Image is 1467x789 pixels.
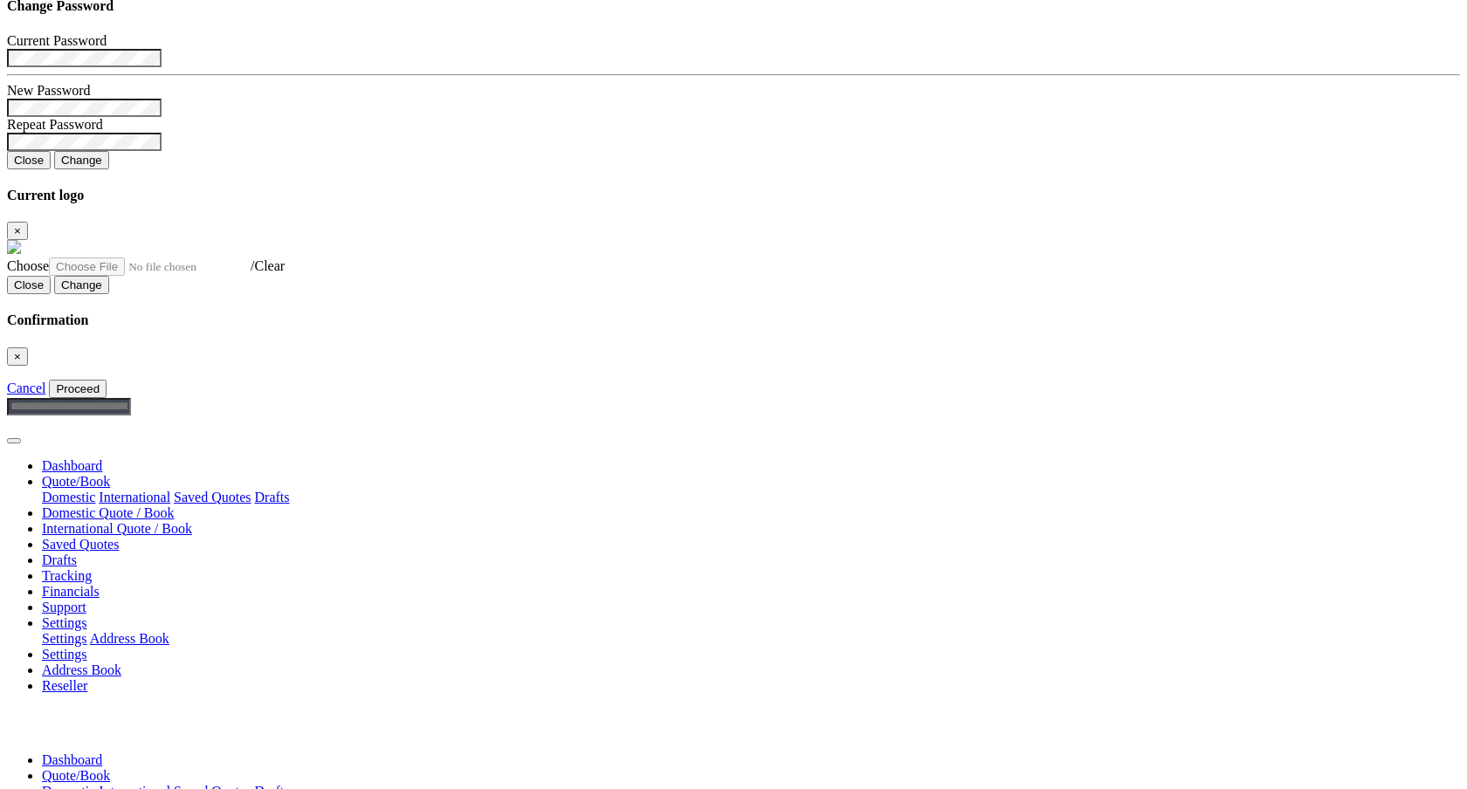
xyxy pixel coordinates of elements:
button: Toggle navigation [7,438,21,443]
a: Cancel [7,381,45,395]
a: International [99,490,170,504]
button: Close [7,347,28,366]
div: / [7,257,1460,276]
a: Drafts [42,552,77,567]
a: Dashboard [42,752,102,767]
button: Change [54,276,109,294]
button: Close [7,276,51,294]
button: Close [7,151,51,169]
a: Address Book [42,662,121,677]
a: Quote/Book [42,768,110,783]
span: × [14,224,21,237]
a: Address Book [90,631,169,646]
a: Settings [42,647,87,662]
a: Drafts [255,490,290,504]
a: Saved Quotes [42,537,119,552]
a: Choose [7,258,251,273]
a: Settings [42,615,87,630]
a: Clear [254,258,285,273]
button: Change [54,151,109,169]
label: New Password [7,83,91,98]
a: Tracking [42,568,92,583]
div: Quote/Book [42,631,1460,647]
a: Settings [42,631,87,646]
button: Proceed [49,380,107,398]
a: Saved Quotes [174,490,251,504]
a: Domestic Quote / Book [42,505,175,520]
a: Quote/Book [42,474,110,489]
label: Repeat Password [7,117,103,132]
label: Current Password [7,33,107,48]
a: Domestic [42,490,95,504]
h4: Confirmation [7,312,1460,328]
a: Support [42,600,86,614]
a: Financials [42,584,100,599]
a: International Quote / Book [42,521,192,536]
div: Quote/Book [42,490,1460,505]
a: Dashboard [42,458,102,473]
img: GetCustomerLogo [7,240,21,254]
h4: Current logo [7,188,1460,203]
a: Reseller [42,678,87,693]
button: Close [7,222,28,240]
